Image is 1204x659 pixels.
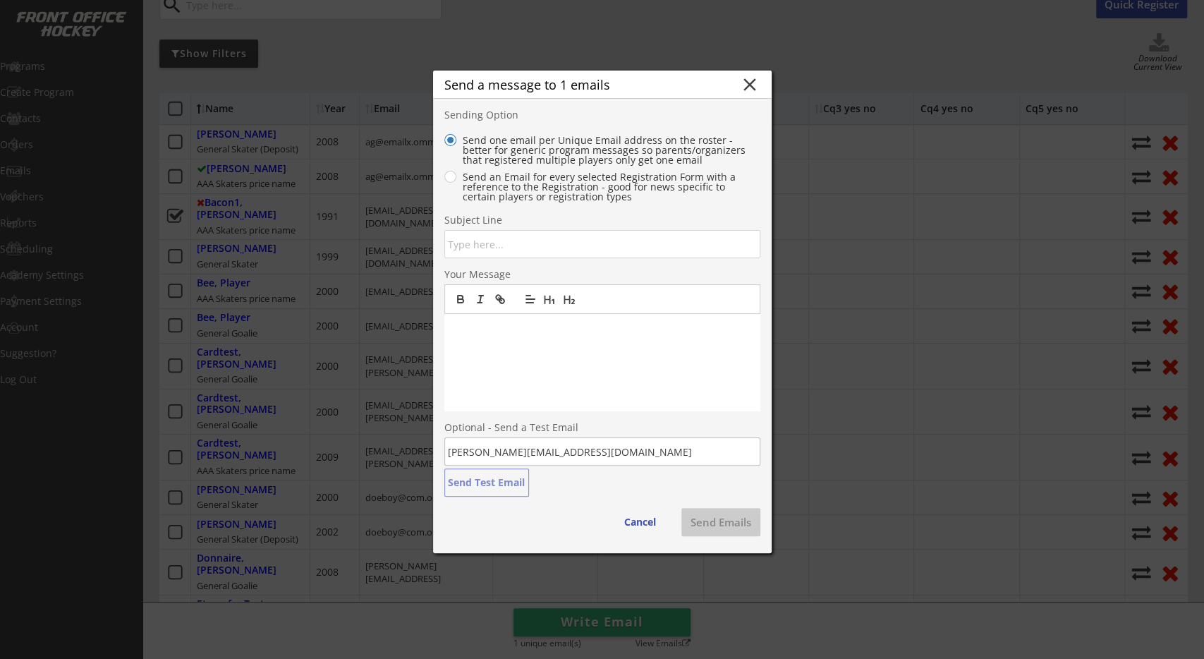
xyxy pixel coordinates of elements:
[521,291,540,308] span: Text alignment
[444,78,739,91] div: Send a message to 1 emails
[458,135,760,165] label: Send one email per Unique Email address on the roster - better for generic program messages so pa...
[444,423,712,435] div: Optional - Send a Test Email
[739,74,760,95] button: close
[458,172,760,202] label: Send an Email for every selected Registration Form with a reference to the Registration - good fo...
[444,468,529,497] button: Send Test Email
[444,110,544,122] div: Sending Option
[610,508,670,536] button: Cancel
[444,230,760,258] input: Type here...
[681,508,760,536] button: Send Emails
[444,215,544,227] div: Subject Line
[444,270,544,282] div: Your Message
[444,437,760,466] input: Email address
